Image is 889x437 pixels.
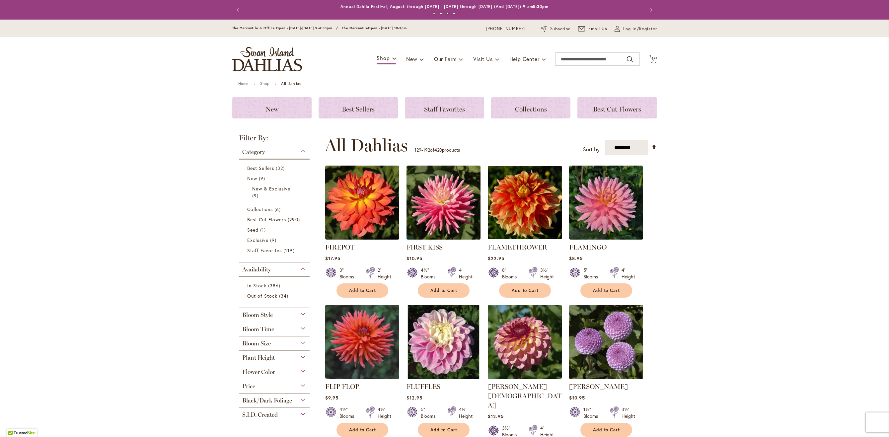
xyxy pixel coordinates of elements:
div: 4½" Blooms [339,406,358,419]
span: Subscribe [550,26,571,32]
span: Bloom Style [242,311,273,319]
span: New [265,105,278,113]
span: 386 [268,282,282,289]
a: Annual Dahlia Festival, August through [DATE] - [DATE] through [DATE] (And [DATE]) 9-am5:30pm [340,4,549,9]
span: 420 [434,147,442,153]
a: Collections [491,97,570,118]
div: 3" Blooms [339,267,358,280]
label: Sort by: [583,143,601,156]
span: $9.95 [325,395,338,401]
span: Best Cut Flowers [593,105,641,113]
div: 4½' Height [459,406,473,419]
span: Plant Height [242,354,275,361]
a: FIREPOT [325,235,399,241]
div: 4½' Height [378,406,391,419]
span: All Dahlias [325,135,408,155]
a: FIRST KISS [407,235,481,241]
span: Best Sellers [247,165,274,171]
a: New [247,175,303,182]
a: FIRST KISS [407,243,443,251]
img: FRANK HOLMES [569,305,643,379]
div: 1½" Blooms [583,406,602,419]
span: Staff Favorites [247,247,282,254]
span: In Stock [247,282,266,289]
a: Email Us [578,26,607,32]
span: Add to Cart [512,288,539,293]
span: Log In/Register [623,26,657,32]
span: $8.95 [569,255,583,261]
a: store logo [232,47,302,71]
a: FIREPOT [325,243,354,251]
span: Add to Cart [349,288,376,293]
span: Add to Cart [430,427,458,433]
span: Flower Color [242,368,275,376]
span: New [406,55,417,62]
span: 32 [276,165,286,172]
img: FLIP FLOP [325,305,399,379]
a: In Stock 386 [247,282,303,289]
button: Add to Cart [336,423,388,437]
span: Our Farm [434,55,457,62]
span: Price [242,383,255,390]
button: 5 [649,55,657,64]
a: Exclusive [247,237,303,244]
span: 119 [283,247,296,254]
img: FLUFFLES [407,305,481,379]
img: FIREPOT [325,166,399,240]
a: Log In/Register [615,26,657,32]
img: FLAMETHROWER [488,166,562,240]
span: 192 [423,147,430,153]
span: Exclusive [247,237,268,243]
a: FLUFFLES [407,374,481,380]
a: Best Cut Flowers [577,97,657,118]
a: Home [238,81,249,86]
span: 129 [414,147,421,153]
a: Out of Stock 34 [247,292,303,299]
a: FLIP FLOP [325,383,359,391]
button: 2 of 4 [440,12,442,15]
button: Add to Cart [418,283,470,298]
span: $12.95 [488,413,504,419]
span: Email Us [588,26,607,32]
span: Category [242,148,265,156]
span: 9 [252,192,260,199]
strong: All Dahlias [281,81,301,86]
span: 1 [260,226,267,233]
iframe: Launch Accessibility Center [5,413,24,432]
a: [PERSON_NAME][DEMOGRAPHIC_DATA] [488,383,561,409]
span: 9 [259,175,267,182]
span: Seed [247,227,259,233]
span: Add to Cart [349,427,376,433]
span: Shop [377,54,390,61]
a: Shop [260,81,269,86]
button: 3 of 4 [446,12,449,15]
span: Best Sellers [342,105,375,113]
p: - of products [414,145,460,155]
span: Black/Dark Foliage [242,397,292,404]
button: Add to Cart [418,423,470,437]
span: New & Exclusive [252,185,291,192]
span: 9 [270,237,278,244]
button: Previous [232,3,246,17]
span: $22.95 [488,255,504,261]
a: Subscribe [541,26,571,32]
span: $17.95 [325,255,340,261]
a: New [232,97,312,118]
span: Add to Cart [593,288,620,293]
span: Staff Favorites [424,105,465,113]
button: Add to Cart [499,283,551,298]
div: 3½' Height [622,406,635,419]
span: New [247,175,257,182]
div: 5" Blooms [421,406,439,419]
a: FLUFFLES [407,383,440,391]
a: FLIP FLOP [325,374,399,380]
a: [PHONE_NUMBER] [486,26,526,32]
a: Seed [247,226,303,233]
span: 6 [274,206,282,213]
span: Help Center [509,55,540,62]
a: New &amp; Exclusive [252,185,298,199]
button: 1 of 4 [433,12,435,15]
a: FLAMINGO [569,235,643,241]
span: S.I.D. Created [242,411,278,418]
a: Staff Favorites [405,97,484,118]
